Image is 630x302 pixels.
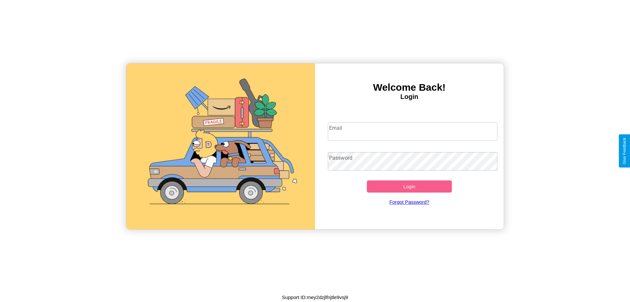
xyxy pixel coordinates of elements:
[367,180,452,193] button: Login
[126,63,315,229] img: gif
[325,193,494,211] a: Forgot Password?
[622,138,627,164] div: Give Feedback
[315,82,504,93] h3: Welcome Back!
[282,293,348,302] p: Support ID: mey2dzjlfnjtle9vsj9
[315,93,504,101] h4: Login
